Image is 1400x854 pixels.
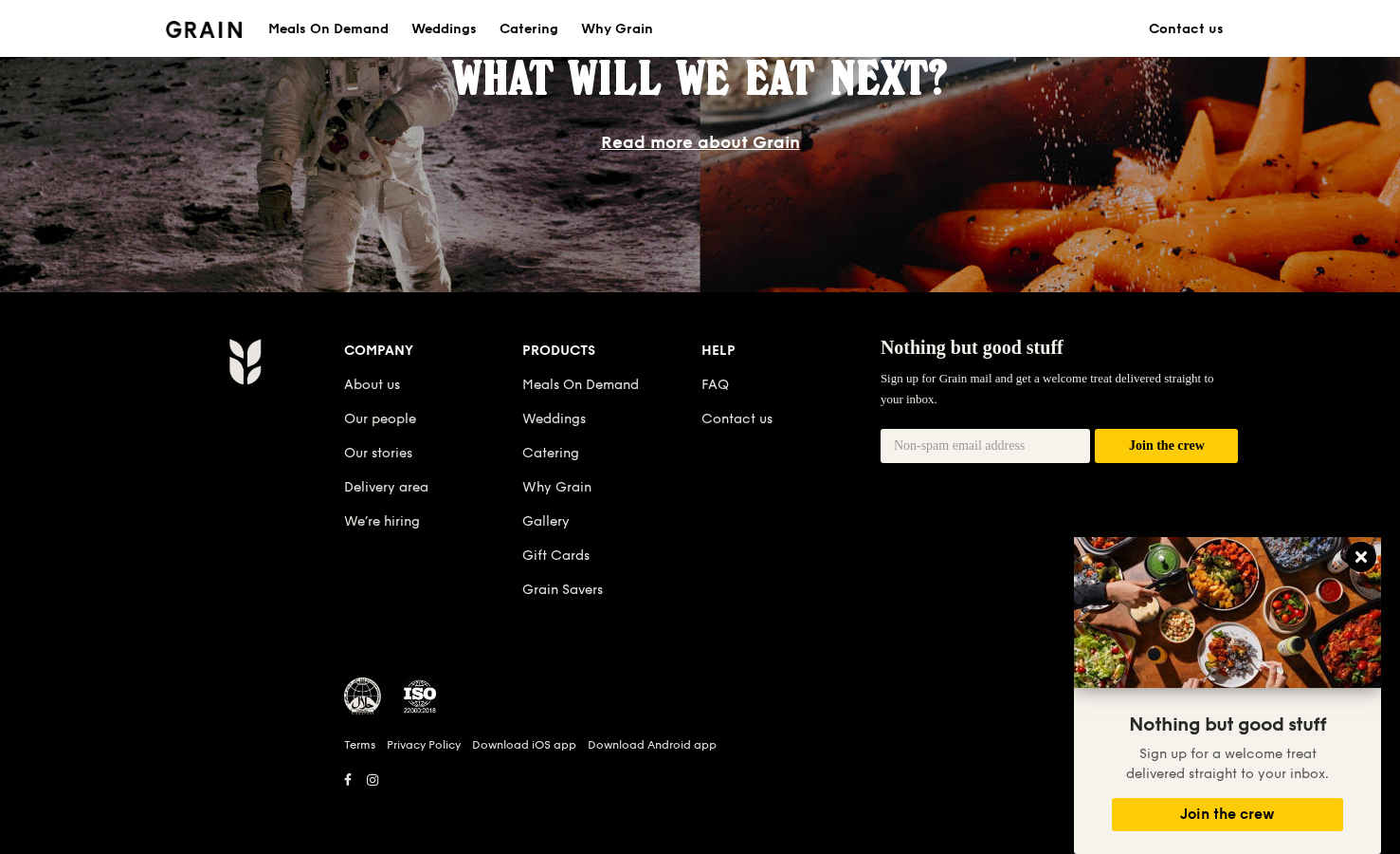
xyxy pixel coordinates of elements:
div: Help [701,338,881,364]
img: DSC07876-Edit02-Large.jpeg [1074,537,1381,688]
img: ISO Certified [401,678,439,715]
span: Sign up for Grain mail and get a welcome treat delivered straight to your inbox. [881,371,1214,406]
a: Weddings [522,411,586,427]
a: Download iOS app [472,737,576,752]
span: Nothing but good stuff [1129,714,1326,736]
span: What will we eat next? [453,50,948,105]
a: Weddings [400,1,488,58]
img: Grain [166,21,243,38]
a: Our stories [344,445,412,461]
h6: Revision [155,793,1246,808]
input: Non-spam email address [881,429,1091,463]
a: FAQ [701,377,729,393]
a: Privacy Policy [387,737,461,752]
a: Our people [344,411,416,427]
div: Company [344,338,523,364]
span: Nothing but good stuff [881,337,1064,358]
a: Grain Savers [522,582,603,598]
div: Catering [500,1,558,58]
a: Terms [344,737,375,752]
a: Contact us [701,411,773,427]
button: Close [1346,542,1376,572]
span: Sign up for a welcome treat delivered straight to your inbox. [1126,746,1329,782]
div: Weddings [411,1,477,58]
a: Catering [488,1,570,58]
button: Join the crew [1112,798,1343,831]
a: Gift Cards [522,548,590,564]
img: MUIS Halal Certified [344,678,382,715]
a: About us [344,377,400,393]
a: Meals On Demand [522,377,639,393]
a: Gallery [522,513,570,529]
a: Why Grain [522,479,591,495]
img: Grain [228,338,262,385]
div: Products [522,338,701,364]
a: Read more about Grain [601,132,800,153]
div: Why Grain [581,1,653,58]
a: We’re hiring [344,513,420,529]
div: Meals On Demand [268,1,389,58]
a: Contact us [1137,1,1235,58]
button: Join the crew [1095,429,1238,464]
a: Delivery area [344,479,428,495]
a: Download Android app [588,737,717,752]
a: Catering [522,445,579,461]
a: Why Grain [570,1,664,58]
